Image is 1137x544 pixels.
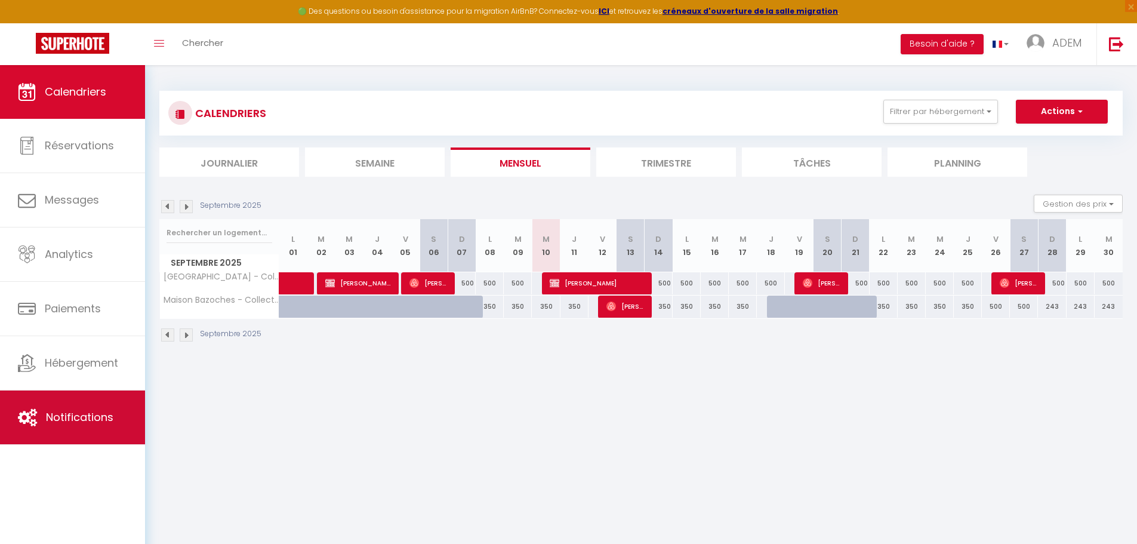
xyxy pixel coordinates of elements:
[936,233,944,245] abbr: M
[966,233,970,245] abbr: J
[898,296,926,318] div: 350
[45,247,93,262] span: Analytics
[954,296,982,318] div: 350
[431,233,436,245] abbr: S
[488,233,492,245] abbr: L
[908,233,915,245] abbr: M
[898,272,926,294] div: 500
[45,138,114,153] span: Réservations
[307,219,335,272] th: 02
[448,272,476,294] div: 500
[504,272,532,294] div: 500
[420,219,448,272] th: 06
[1010,219,1038,272] th: 27
[797,233,802,245] abbr: V
[182,36,223,49] span: Chercher
[729,219,757,272] th: 17
[645,219,673,272] th: 14
[504,219,532,272] th: 09
[1095,219,1123,272] th: 30
[192,100,266,127] h3: CALENDRIERS
[645,272,673,294] div: 500
[599,6,609,16] a: ICI
[1034,195,1123,213] button: Gestion des prix
[901,34,984,54] button: Besoin d'aide ?
[532,296,560,318] div: 350
[1109,36,1124,51] img: logout
[550,272,643,294] span: [PERSON_NAME]
[701,272,729,294] div: 500
[993,233,999,245] abbr: V
[448,219,476,272] th: 07
[628,233,633,245] abbr: S
[926,296,954,318] div: 350
[1067,296,1095,318] div: 243
[476,272,504,294] div: 500
[476,219,504,272] th: 08
[757,219,785,272] th: 18
[46,410,113,425] span: Notifications
[600,233,605,245] abbr: V
[742,147,882,177] li: Tâches
[167,222,272,244] input: Rechercher un logement...
[825,233,830,245] abbr: S
[1079,233,1082,245] abbr: L
[375,233,380,245] abbr: J
[476,296,504,318] div: 350
[1067,219,1095,272] th: 29
[645,296,673,318] div: 350
[882,233,885,245] abbr: L
[1105,233,1113,245] abbr: M
[200,200,261,211] p: Septembre 2025
[954,272,982,294] div: 500
[883,100,998,124] button: Filtrer par hébergement
[701,296,729,318] div: 350
[1095,272,1123,294] div: 500
[45,84,106,99] span: Calendriers
[926,272,954,294] div: 500
[982,296,1010,318] div: 500
[729,272,757,294] div: 500
[1095,296,1123,318] div: 243
[673,219,701,272] th: 15
[10,5,45,41] button: Ouvrir le widget de chat LiveChat
[842,272,870,294] div: 500
[1038,219,1066,272] th: 28
[1049,233,1055,245] abbr: D
[560,296,588,318] div: 350
[560,219,588,272] th: 11
[655,233,661,245] abbr: D
[325,272,391,294] span: [PERSON_NAME]
[926,219,954,272] th: 24
[403,233,408,245] abbr: V
[663,6,838,16] a: créneaux d'ouverture de la salle migration
[45,301,101,316] span: Paiements
[1038,296,1066,318] div: 243
[617,219,645,272] th: 13
[504,296,532,318] div: 350
[532,219,560,272] th: 10
[842,219,870,272] th: 21
[685,233,689,245] abbr: L
[954,219,982,272] th: 25
[1016,100,1108,124] button: Actions
[729,296,757,318] div: 350
[673,272,701,294] div: 500
[814,219,842,272] th: 20
[1052,35,1081,50] span: ADEM
[606,295,644,318] span: [PERSON_NAME]
[898,219,926,272] th: 23
[173,23,232,65] a: Chercher
[543,233,550,245] abbr: M
[870,296,898,318] div: 350
[363,219,392,272] th: 04
[596,147,736,177] li: Trimestre
[451,147,590,177] li: Mensuel
[318,233,325,245] abbr: M
[514,233,522,245] abbr: M
[1000,272,1037,294] span: [PERSON_NAME]
[1038,272,1066,294] div: 500
[673,296,701,318] div: 350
